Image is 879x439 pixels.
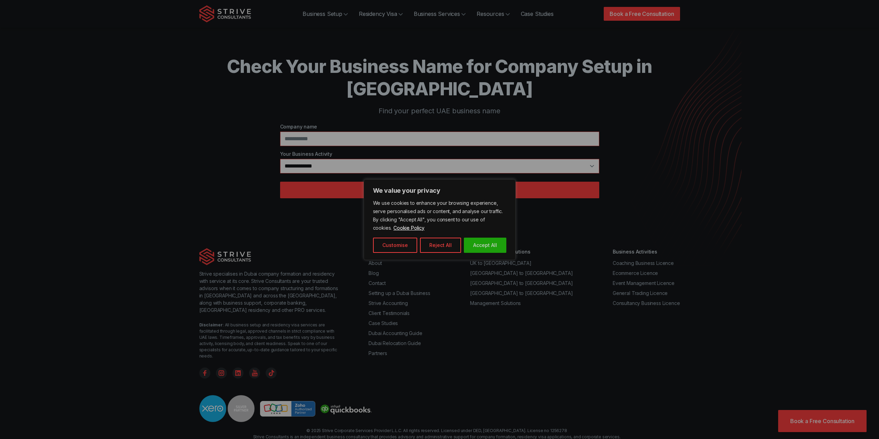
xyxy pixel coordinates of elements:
button: Reject All [420,238,461,253]
button: Accept All [464,238,506,253]
button: Customise [373,238,417,253]
a: Cookie Policy [393,225,425,231]
p: We use cookies to enhance your browsing experience, serve personalised ads or content, and analys... [373,199,506,232]
div: We value your privacy [364,179,516,260]
p: We value your privacy [373,187,506,195]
